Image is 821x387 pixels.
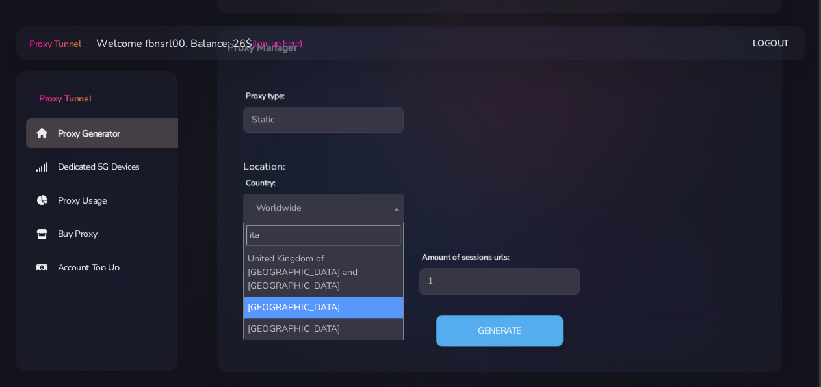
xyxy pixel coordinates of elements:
label: Amount of sessions urls: [422,251,510,263]
li: United Kingdom of [GEOGRAPHIC_DATA] and [GEOGRAPHIC_DATA] [244,248,403,297]
li: Welcome fbnsrl00. Balance: 26$ [81,36,302,51]
a: Proxy Usage [26,186,189,216]
a: Account Top Up [26,253,189,283]
button: Generate [436,315,563,347]
span: Worldwide [251,199,396,217]
label: Country: [246,177,276,189]
li: [GEOGRAPHIC_DATA] [244,318,403,340]
div: Proxy Settings: [235,233,764,248]
a: Proxy Tunnel [16,71,178,105]
div: Location: [235,159,764,174]
span: Proxy Tunnel [29,38,81,50]
a: (top-up here) [252,36,302,50]
input: Search [246,225,400,245]
span: Worldwide [243,194,404,222]
label: Proxy type: [246,90,285,101]
li: [GEOGRAPHIC_DATA] [244,297,403,318]
a: Dedicated 5G Devices [26,152,189,182]
a: Proxy Tunnel [27,33,81,54]
a: Buy Proxy [26,219,189,249]
span: Proxy Tunnel [39,92,91,105]
a: Logout [753,31,789,55]
iframe: Webchat Widget [758,324,805,371]
a: Proxy Generator [26,118,189,148]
